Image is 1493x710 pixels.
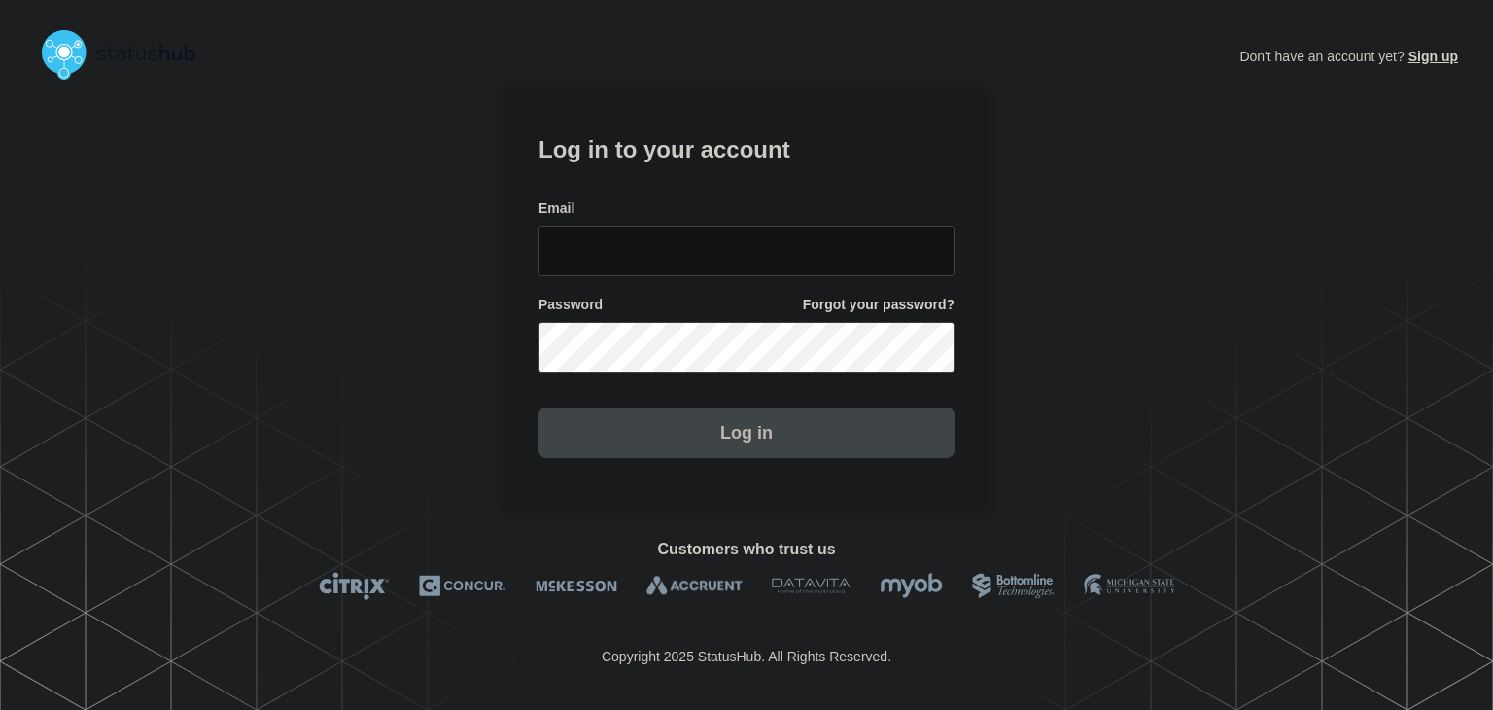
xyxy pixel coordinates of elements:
[772,572,851,600] img: DataVita logo
[35,23,220,86] img: StatusHub logo
[1084,572,1174,600] img: MSU logo
[319,572,390,600] img: Citrix logo
[880,572,943,600] img: myob logo
[538,408,955,458] button: Log in
[538,129,955,165] h1: Log in to your account
[419,572,506,600] img: Concur logo
[1405,49,1458,64] a: Sign up
[536,572,617,600] img: McKesson logo
[646,572,743,600] img: Accruent logo
[972,572,1055,600] img: Bottomline logo
[538,226,955,276] input: email input
[602,649,891,664] p: Copyright 2025 StatusHub. All Rights Reserved.
[538,322,955,373] input: password input
[1239,33,1458,80] p: Don't have an account yet?
[538,199,574,218] span: Email
[538,296,603,314] span: Password
[803,296,955,314] a: Forgot your password?
[35,541,1458,558] h2: Customers who trust us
